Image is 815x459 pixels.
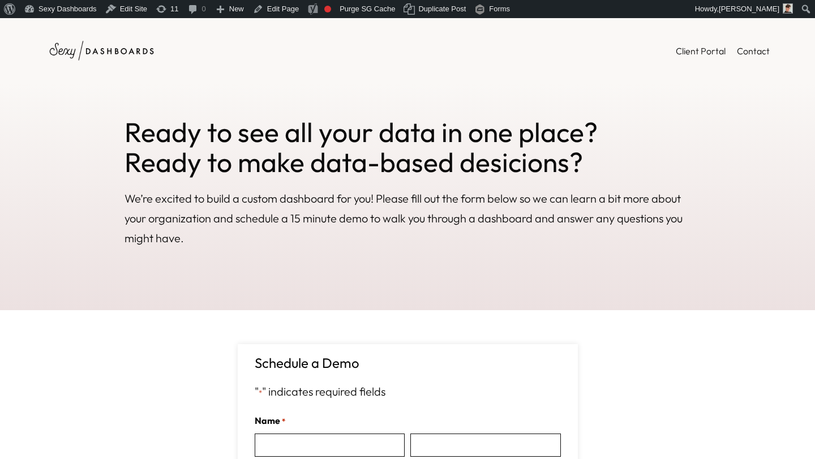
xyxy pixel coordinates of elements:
div: Focus keyphrase not set [324,6,331,12]
span: [PERSON_NAME] [719,5,779,13]
a: Client Portal [676,43,726,59]
img: Sexy Dashboards [45,35,158,66]
p: We’re excited to build a custom dashboard for you! Please fill out the form below so we can learn... [125,188,690,248]
h2: Schedule a Demo [255,355,561,370]
legend: Name [255,413,285,428]
p: " " indicates required fields [255,381,561,401]
span: Contact [737,45,770,57]
h2: Ready to see all your data in one place? Ready to make data-based desicions? [125,117,690,177]
nav: Header Menu [676,43,770,59]
a: Contact [737,43,770,59]
span: Client Portal [676,45,726,57]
